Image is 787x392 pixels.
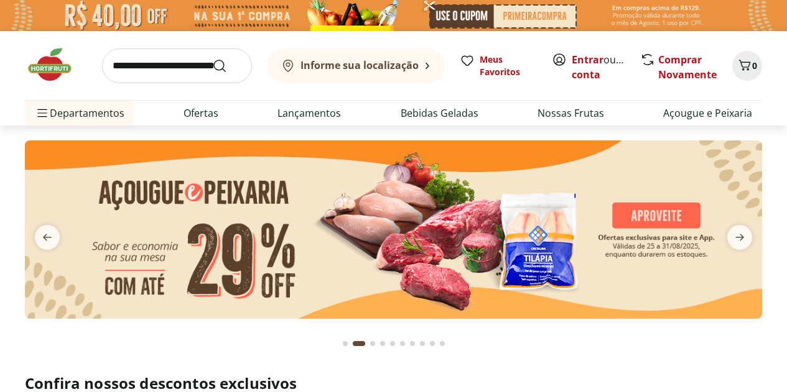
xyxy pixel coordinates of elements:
a: Ofertas [184,106,218,121]
button: Go to page 10 from fs-carousel [437,329,447,358]
a: Comprar Novamente [658,53,717,81]
button: Informe sua localização [267,48,445,83]
span: Meus Favoritos [480,53,537,78]
button: previous [25,225,70,250]
a: Criar conta [572,53,640,81]
img: açougue [25,140,762,319]
button: Menu [35,98,50,128]
input: search [102,48,252,83]
button: Go to page 7 from fs-carousel [407,329,417,358]
button: Go to page 6 from fs-carousel [398,329,407,358]
button: Go to page 1 from fs-carousel [340,329,350,358]
button: Current page from fs-carousel [350,329,368,358]
button: next [717,225,762,250]
button: Carrinho [732,51,762,81]
a: Lançamentos [277,106,341,121]
a: Nossas Frutas [538,106,604,121]
button: Go to page 9 from fs-carousel [427,329,437,358]
button: Go to page 8 from fs-carousel [417,329,427,358]
img: Hortifruti [25,46,87,83]
a: Bebidas Geladas [401,106,478,121]
a: Entrar [572,53,603,66]
button: Go to page 4 from fs-carousel [378,329,388,358]
span: Departamentos [35,98,124,128]
button: Go to page 5 from fs-carousel [388,329,398,358]
button: Go to page 3 from fs-carousel [368,329,378,358]
span: 0 [752,60,757,71]
a: Açougue e Peixaria [663,106,752,121]
a: Meus Favoritos [460,53,537,78]
b: Informe sua localização [300,58,419,72]
button: Submit Search [212,58,242,73]
span: ou [572,52,627,82]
